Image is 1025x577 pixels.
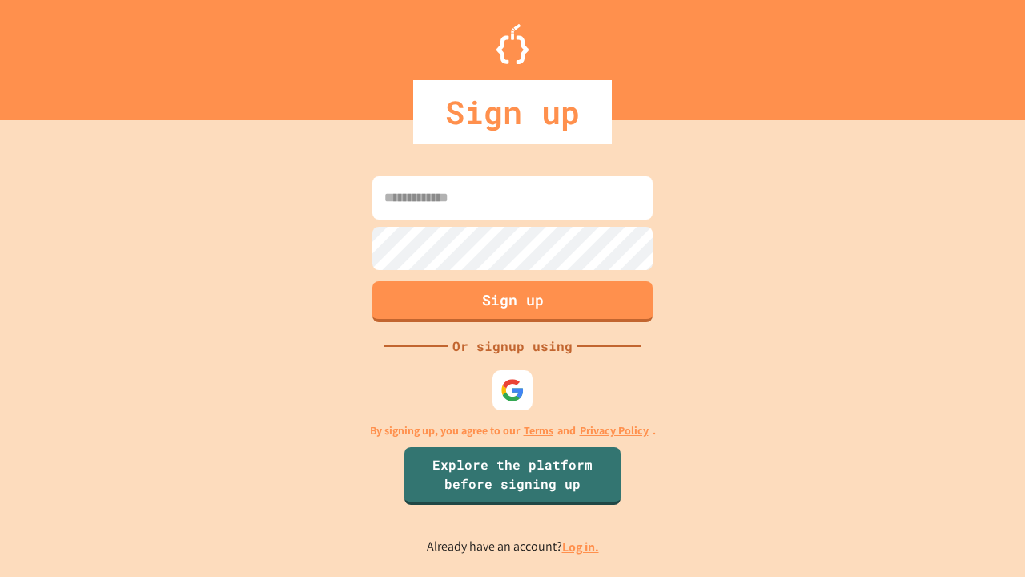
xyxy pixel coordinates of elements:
[372,281,653,322] button: Sign up
[413,80,612,144] div: Sign up
[370,422,656,439] p: By signing up, you agree to our and .
[427,537,599,557] p: Already have an account?
[496,24,529,64] img: Logo.svg
[524,422,553,439] a: Terms
[562,539,599,555] a: Log in.
[500,378,525,402] img: google-icon.svg
[580,422,649,439] a: Privacy Policy
[448,337,577,356] div: Or signup using
[404,447,621,505] a: Explore the platform before signing up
